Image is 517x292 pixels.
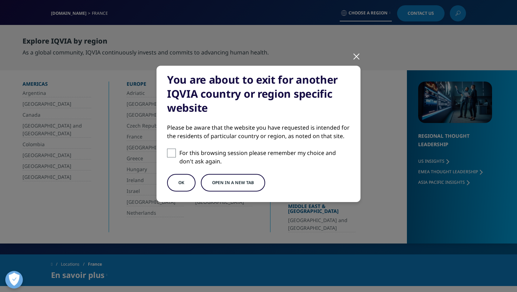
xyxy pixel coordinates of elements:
button: OK [167,174,196,192]
button: Open in a new tab [201,174,265,192]
div: Please be aware that the website you have requested is intended for the residents of particular c... [167,123,350,140]
p: For this browsing session please remember my choice and don't ask again. [179,149,350,166]
div: You are about to exit for another IQVIA country or region specific website [167,73,350,115]
button: Ouvrir le centre de préférences [5,271,23,288]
